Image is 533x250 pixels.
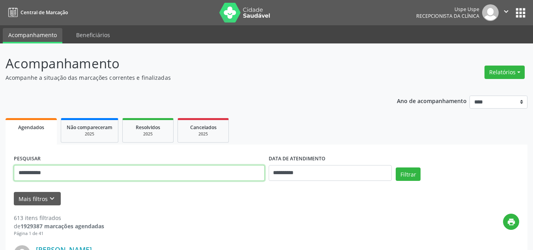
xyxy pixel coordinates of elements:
[14,222,104,230] div: de
[499,4,514,21] button: 
[6,54,371,73] p: Acompanhamento
[416,13,479,19] span: Recepcionista da clínica
[269,153,325,165] label: DATA DE ATENDIMENTO
[21,222,104,230] strong: 1929387 marcações agendadas
[514,6,527,20] button: apps
[14,214,104,222] div: 613 itens filtrados
[397,96,467,105] p: Ano de acompanhamento
[71,28,116,42] a: Beneficiários
[507,218,516,226] i: print
[502,7,511,16] i: 
[128,131,168,137] div: 2025
[67,131,112,137] div: 2025
[6,73,371,82] p: Acompanhe a situação das marcações correntes e finalizadas
[183,131,223,137] div: 2025
[482,4,499,21] img: img
[48,194,56,203] i: keyboard_arrow_down
[484,66,525,79] button: Relatórios
[503,214,519,230] button: print
[416,6,479,13] div: Uspe Uspe
[67,124,112,131] span: Não compareceram
[396,167,421,181] button: Filtrar
[14,153,41,165] label: PESQUISAR
[14,230,104,237] div: Página 1 de 41
[3,28,62,43] a: Acompanhamento
[14,192,61,206] button: Mais filtroskeyboard_arrow_down
[6,6,68,19] a: Central de Marcação
[190,124,217,131] span: Cancelados
[18,124,44,131] span: Agendados
[21,9,68,16] span: Central de Marcação
[136,124,160,131] span: Resolvidos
